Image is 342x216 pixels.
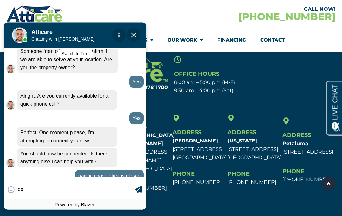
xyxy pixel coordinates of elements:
div: Yes [129,54,144,66]
span: Phone [173,171,195,178]
img: Live Agent [6,43,15,51]
button: Switch to Text [57,27,93,36]
div: Atticare [28,22,117,48]
span: Close Chat [127,6,141,20]
p: [STREET_ADDRESS] [282,140,334,157]
div: Move [31,7,109,19]
a: Contact [260,33,285,47]
img: Live Agent [6,79,15,88]
nav: Menu [11,33,331,47]
span: Phone [282,168,305,175]
div: Alright. Are you currently available for a quick phone call? [17,68,117,88]
span: Phone [227,171,250,178]
b: [PERSON_NAME] [173,138,218,144]
div: Powered by Blazeo [4,177,146,187]
p: [STREET_ADDRESS][PERSON_NAME] [GEOGRAPHIC_DATA] [118,132,169,173]
div: pacific coast office is closed [75,148,144,160]
div: Yes [129,90,144,102]
span: Address [173,129,201,136]
img: Live Agent [6,137,15,146]
div: Type your response and press Return or Send [4,157,146,177]
input: Type your message... [18,161,133,173]
img: Live Agent [12,5,27,21]
p: [STREET_ADDRESS] [GEOGRAPHIC_DATA] [227,137,282,162]
div: Action Menu [112,6,126,20]
img: Close Chat [131,10,136,16]
p: 8:00 am – 5:00 pm (M-F) 9:30 am – 4:00 pm (Sat) [174,79,288,95]
b: Petaluma [282,141,308,147]
a: Our Work [168,33,203,47]
a: Financing [217,33,246,47]
span: Office Hours [174,71,219,78]
b: [US_STATE] [227,138,257,144]
span: Someone from our office can confirm if we are able to serve at your location. Are you the propert... [20,27,112,48]
span: Select Emoticon [8,164,15,171]
h1: Atticare [31,7,109,13]
p: [STREET_ADDRESS] [GEOGRAPHIC_DATA] [173,137,224,162]
span: Address [282,132,311,139]
span: Address [227,129,256,136]
div: Perfect. One moment please, I'm attempting to connect you now. [17,105,117,124]
p: Chatting with [PERSON_NAME] [31,14,109,19]
div: CALL NOW! [171,7,336,12]
span: Opens a chat window [16,5,51,13]
div: You should now be connected. Is there anything else I can help you with? [17,126,117,146]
